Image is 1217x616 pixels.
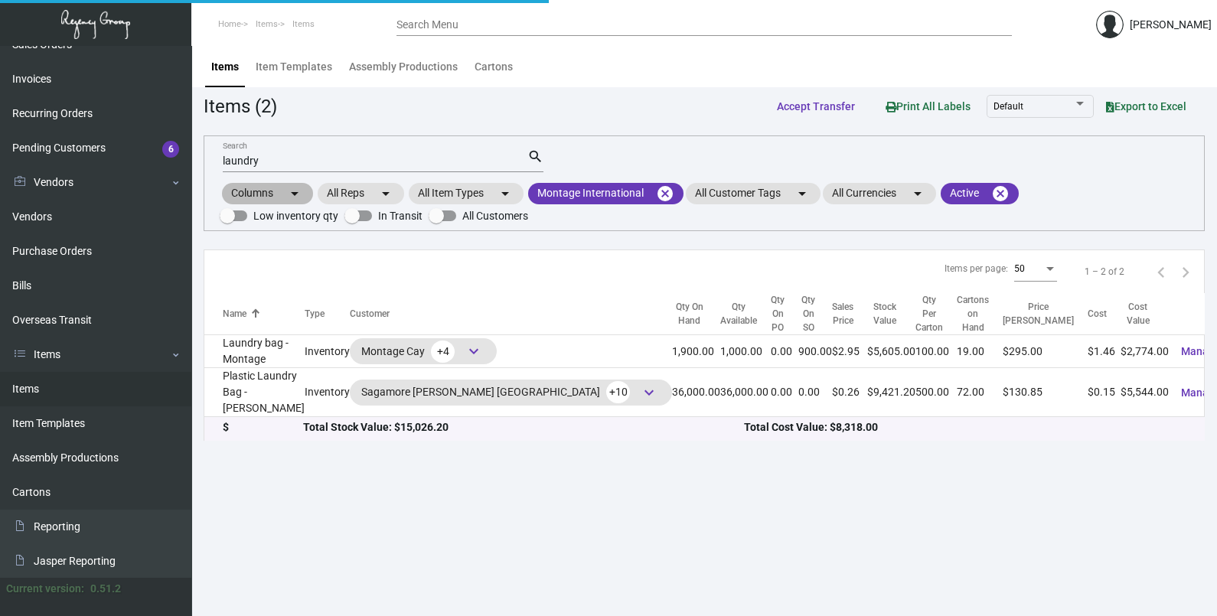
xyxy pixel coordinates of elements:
[1088,307,1107,321] div: Cost
[1121,335,1169,368] td: $2,774.00
[832,368,867,417] td: $0.26
[798,335,832,368] td: 900.00
[223,307,305,321] div: Name
[798,368,832,417] td: 0.00
[744,419,1186,435] div: Total Cost Value: $8,318.00
[361,340,485,363] div: Montage Cay
[915,335,957,368] td: 100.00
[305,307,350,321] div: Type
[349,59,458,75] div: Assembly Productions
[475,59,513,75] div: Cartons
[361,381,661,404] div: Sagamore [PERSON_NAME] [GEOGRAPHIC_DATA]
[350,293,672,335] th: Customer
[672,368,720,417] td: 36,000.00
[1014,264,1057,275] mat-select: Items per page:
[1094,93,1199,120] button: Export to Excel
[1088,307,1121,321] div: Cost
[218,19,241,29] span: Home
[431,341,455,363] span: +4
[223,307,246,321] div: Name
[1130,17,1212,33] div: [PERSON_NAME]
[945,262,1008,275] div: Items per page:
[1106,100,1186,112] span: Export to Excel
[941,183,1019,204] mat-chip: Active
[771,293,785,334] div: Qty On PO
[873,92,983,120] button: Print All Labels
[771,293,798,334] div: Qty On PO
[720,300,771,328] div: Qty Available
[957,335,1003,368] td: 19.00
[6,581,84,597] div: Current version:
[496,184,514,203] mat-icon: arrow_drop_down
[1088,368,1121,417] td: $0.15
[285,184,304,203] mat-icon: arrow_drop_down
[1121,368,1169,417] td: $5,544.00
[720,335,771,368] td: 1,000.00
[798,293,818,334] div: Qty On SO
[1014,263,1025,274] span: 50
[832,335,867,368] td: $2.95
[256,19,278,29] span: Items
[765,93,867,120] button: Accept Transfer
[720,368,771,417] td: 36,000.00
[1085,265,1124,279] div: 1 – 2 of 2
[867,300,902,328] div: Stock Value
[211,59,239,75] div: Items
[465,342,483,360] span: keyboard_arrow_down
[1121,300,1169,328] div: Cost Value
[832,300,853,328] div: Sales Price
[798,293,832,334] div: Qty On SO
[204,368,305,417] td: Plastic Laundry Bag - [PERSON_NAME]
[204,93,277,120] div: Items (2)
[832,300,867,328] div: Sales Price
[867,368,915,417] td: $9,421.20
[462,207,528,225] span: All Customers
[305,307,325,321] div: Type
[793,184,811,203] mat-icon: arrow_drop_down
[771,368,798,417] td: 0.00
[957,368,1003,417] td: 72.00
[1003,300,1088,328] div: Price [PERSON_NAME]
[606,381,630,403] span: +10
[377,184,395,203] mat-icon: arrow_drop_down
[222,183,313,204] mat-chip: Columns
[1003,300,1074,328] div: Price [PERSON_NAME]
[303,419,745,435] div: Total Stock Value: $15,026.20
[957,293,1003,334] div: Cartons on Hand
[867,335,915,368] td: $5,605.00
[1003,368,1088,417] td: $130.85
[1121,300,1155,328] div: Cost Value
[90,581,121,597] div: 0.51.2
[994,101,1023,112] span: Default
[253,207,338,225] span: Low inventory qty
[1173,259,1198,284] button: Next page
[957,293,989,334] div: Cartons on Hand
[640,383,658,402] span: keyboard_arrow_down
[686,183,821,204] mat-chip: All Customer Tags
[305,335,350,368] td: Inventory
[672,300,706,328] div: Qty On Hand
[256,59,332,75] div: Item Templates
[292,19,315,29] span: Items
[204,335,305,368] td: Laundry bag - Montage
[378,207,423,225] span: In Transit
[915,293,957,334] div: Qty Per Carton
[886,100,971,112] span: Print All Labels
[867,300,915,328] div: Stock Value
[1149,259,1173,284] button: Previous page
[528,183,684,204] mat-chip: Montage International
[305,368,350,417] td: Inventory
[915,293,943,334] div: Qty Per Carton
[777,100,855,112] span: Accept Transfer
[672,335,720,368] td: 1,900.00
[409,183,524,204] mat-chip: All Item Types
[1096,11,1124,38] img: admin@bootstrapmaster.com
[720,300,757,328] div: Qty Available
[909,184,927,203] mat-icon: arrow_drop_down
[823,183,936,204] mat-chip: All Currencies
[915,368,957,417] td: 500.00
[672,300,720,328] div: Qty On Hand
[1003,335,1088,368] td: $295.00
[1088,335,1121,368] td: $1.46
[527,148,543,166] mat-icon: search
